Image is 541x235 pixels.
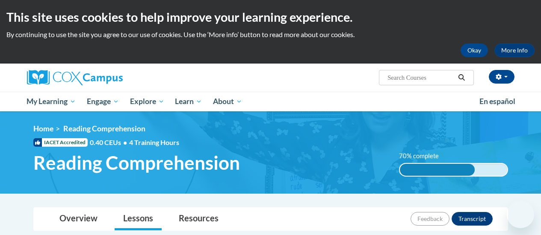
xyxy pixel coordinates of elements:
h2: This site uses cookies to help improve your learning experience. [6,9,535,26]
span: Reading Comprehension [33,151,240,174]
button: Account Settings [489,70,514,84]
a: Overview [51,208,106,230]
button: Feedback [411,212,449,226]
img: Cox Campus [27,70,123,85]
a: En español [474,93,521,110]
a: Resources [170,208,227,230]
span: • [123,138,127,146]
iframe: Button to launch messaging window [507,201,534,228]
span: 0.40 CEUs [90,138,129,147]
a: Lessons [115,208,162,230]
span: Explore [130,96,164,107]
span: Learn [175,96,202,107]
a: More Info [494,44,535,57]
p: By continuing to use the site you agree to our use of cookies. Use the ‘More info’ button to read... [6,30,535,39]
span: 4 Training Hours [129,138,179,146]
input: Search Courses [387,73,455,83]
a: My Learning [21,92,82,111]
span: Reading Comprehension [63,124,145,133]
div: 70% complete [400,164,475,176]
button: Okay [461,44,488,57]
a: Cox Campus [27,70,181,85]
a: Explore [124,92,170,111]
button: Transcript [452,212,493,226]
a: Learn [169,92,207,111]
a: About [207,92,248,111]
span: Engage [87,96,119,107]
label: 70% complete [399,151,448,161]
span: IACET Accredited [33,138,88,147]
a: Home [33,124,53,133]
span: En español [479,97,515,106]
button: Search [455,73,468,83]
span: About [213,96,242,107]
a: Engage [81,92,124,111]
div: Main menu [21,92,521,111]
span: My Learning [27,96,76,107]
